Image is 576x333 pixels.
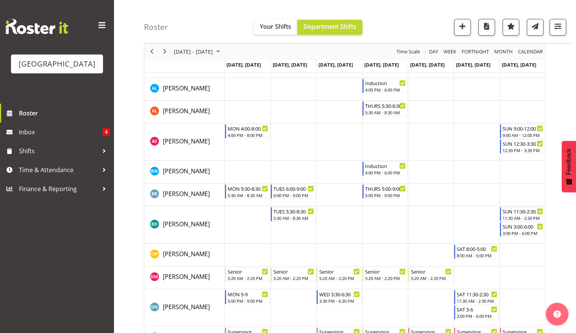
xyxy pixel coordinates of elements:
[273,268,314,275] div: Senior
[428,47,439,56] span: Day
[517,47,543,56] span: calendar
[365,275,406,281] div: 5:20 AM - 2:20 PM
[411,275,451,281] div: 5:20 AM - 2:20 PM
[319,268,360,275] div: Senior
[103,128,110,136] span: 4
[503,19,519,36] button: Highlight an important date within the roster.
[163,272,210,281] a: [PERSON_NAME]
[163,137,210,145] span: [PERSON_NAME]
[254,20,297,35] button: Your Shifts
[297,20,362,35] button: Department Shifts
[365,170,406,176] div: 4:00 PM - 6:00 PM
[163,302,210,311] a: [PERSON_NAME]
[271,267,316,282] div: Devon Morris-Brown"s event - Senior Begin From Tuesday, September 2, 2025 at 5:20:00 AM GMT+12:00...
[173,47,223,56] button: September 01 - 07, 2025
[303,22,356,31] span: Department Shifts
[6,19,68,34] img: Rosterit website logo
[163,190,210,198] span: [PERSON_NAME]
[365,79,406,87] div: Induction
[454,244,499,259] div: Cain Wilson"s event - SAT 8:00-5:00 Begin From Saturday, September 6, 2025 at 8:00:00 AM GMT+12:0...
[163,220,210,228] span: [PERSON_NAME]
[163,249,210,258] a: [PERSON_NAME]
[503,124,543,132] div: SUN 9:00-12:00
[454,305,499,319] div: Drew Nielsen"s event - SAT 3-6 Begin From Saturday, September 6, 2025 at 3:00:00 PM GMT+12:00 End...
[410,61,445,68] span: [DATE], [DATE]
[517,47,544,56] button: Month
[225,290,270,304] div: Drew Nielsen"s event - MON 5-9 Begin From Monday, September 1, 2025 at 5:00:00 PM GMT+12:00 Ends ...
[163,106,210,115] a: [PERSON_NAME]
[273,61,307,68] span: [DATE], [DATE]
[553,310,561,318] img: help-xxl-2.png
[318,61,353,68] span: [DATE], [DATE]
[228,124,268,132] div: MON 4:00-8:00
[228,290,268,298] div: MON 5-9
[19,58,95,70] div: [GEOGRAPHIC_DATA]
[493,47,514,56] button: Timeline Month
[271,207,316,221] div: Braedyn Dykes"s event - TUES 5:30-8:30 Begin From Tuesday, September 2, 2025 at 5:30:00 AM GMT+12...
[502,61,536,68] span: [DATE], [DATE]
[461,47,490,56] span: Fortnight
[493,47,514,56] span: Month
[144,244,225,266] td: Cain Wilson resource
[396,47,421,56] span: Time Scale
[144,161,225,184] td: Ben Wyatt resource
[408,267,453,282] div: Devon Morris-Brown"s event - Senior Begin From Friday, September 5, 2025 at 5:20:00 AM GMT+12:00 ...
[362,162,407,176] div: Ben Wyatt"s event - Induction Begin From Thursday, September 4, 2025 at 4:00:00 PM GMT+12:00 Ends...
[225,124,270,138] div: Alex Sansom"s event - MON 4:00-8:00 Begin From Monday, September 1, 2025 at 4:00:00 PM GMT+12:00 ...
[460,47,490,56] button: Fortnight
[362,101,407,116] div: Alex Laverty"s event - THURS 5:30-8:30 Begin From Thursday, September 4, 2025 at 5:30:00 AM GMT+1...
[19,164,98,176] span: Time & Attendance
[163,84,210,92] span: [PERSON_NAME]
[428,47,440,56] button: Timeline Day
[503,215,543,221] div: 11:30 AM - 2:30 PM
[457,298,497,304] div: 11:30 AM - 2:30 PM
[163,250,210,258] span: [PERSON_NAME]
[478,19,495,36] button: Download a PDF of the roster according to the set date range.
[365,268,406,275] div: Senior
[362,184,407,199] div: Bradley Barton"s event - THURS 5:00-9:00 Begin From Thursday, September 4, 2025 at 5:00:00 PM GMT...
[225,184,270,199] div: Bradley Barton"s event - MON 5:30-8:30 Begin From Monday, September 1, 2025 at 5:30:00 AM GMT+12:...
[160,47,170,56] button: Next
[173,47,214,56] span: [DATE] - [DATE]
[319,298,360,304] div: 3:30 PM - 6:30 PM
[163,166,210,176] a: [PERSON_NAME]
[365,109,406,115] div: 5:30 AM - 8:30 AM
[273,275,314,281] div: 5:20 AM - 2:20 PM
[19,183,98,195] span: Finance & Reporting
[144,289,225,327] td: Drew Nielsen resource
[317,267,362,282] div: Devon Morris-Brown"s event - Senior Begin From Wednesday, September 3, 2025 at 5:20:00 AM GMT+12:...
[273,215,314,221] div: 5:30 AM - 8:30 AM
[19,145,98,157] span: Shifts
[273,185,314,192] div: TUES 6:00-9:00
[228,298,268,304] div: 5:00 PM - 9:00 PM
[147,47,157,56] button: Previous
[158,44,171,59] div: Next
[500,139,545,154] div: Alex Sansom"s event - SUN 12:30-3:30 Begin From Sunday, September 7, 2025 at 12:30:00 PM GMT+12:0...
[163,84,210,93] a: [PERSON_NAME]
[163,219,210,229] a: [PERSON_NAME]
[362,79,407,93] div: Alesana Lafoga"s event - Induction Begin From Thursday, September 4, 2025 at 4:00:00 PM GMT+12:00...
[503,140,543,147] div: SUN 12:30-3:30
[500,222,545,237] div: Braedyn Dykes"s event - SUN 3:00-6:00 Begin From Sunday, September 7, 2025 at 3:00:00 PM GMT+12:0...
[228,268,268,275] div: Senior
[226,61,261,68] span: [DATE], [DATE]
[503,230,543,236] div: 3:00 PM - 6:00 PM
[163,189,210,198] a: [PERSON_NAME]
[319,290,360,298] div: WED 3:30-6:30
[549,19,566,36] button: Filter Shifts
[163,137,210,146] a: [PERSON_NAME]
[163,303,210,311] span: [PERSON_NAME]
[562,141,576,192] button: Feedback - Show survey
[145,44,158,59] div: Previous
[228,185,268,192] div: MON 5:30-8:30
[19,126,103,138] span: Inbox
[228,192,268,198] div: 5:30 AM - 8:30 AM
[503,132,543,138] div: 9:00 AM - 12:00 PM
[457,245,497,252] div: SAT 8:00-5:00
[565,148,572,175] span: Feedback
[457,252,497,258] div: 8:00 AM - 5:00 PM
[442,47,458,56] button: Timeline Week
[260,22,291,31] span: Your Shifts
[457,313,497,319] div: 3:00 PM - 6:00 PM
